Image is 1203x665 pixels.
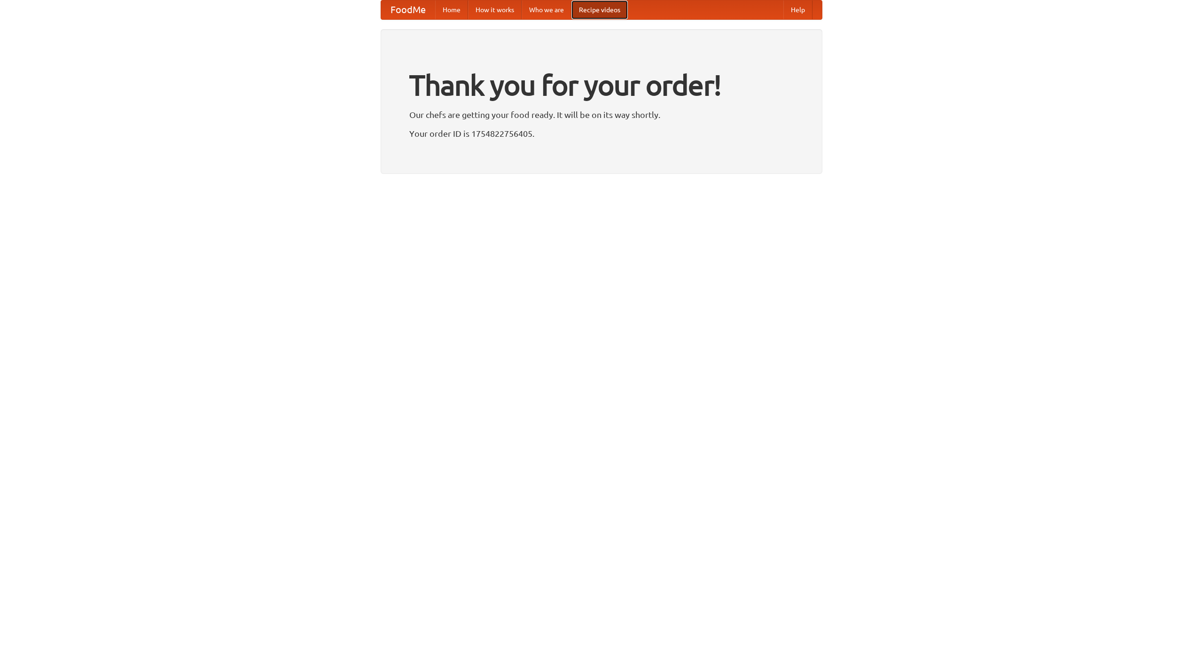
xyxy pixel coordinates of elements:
h1: Thank you for your order! [409,63,794,108]
a: Recipe videos [571,0,628,19]
p: Your order ID is 1754822756405. [409,126,794,141]
a: How it works [468,0,522,19]
a: Home [435,0,468,19]
a: FoodMe [381,0,435,19]
a: Who we are [522,0,571,19]
p: Our chefs are getting your food ready. It will be on its way shortly. [409,108,794,122]
a: Help [783,0,812,19]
